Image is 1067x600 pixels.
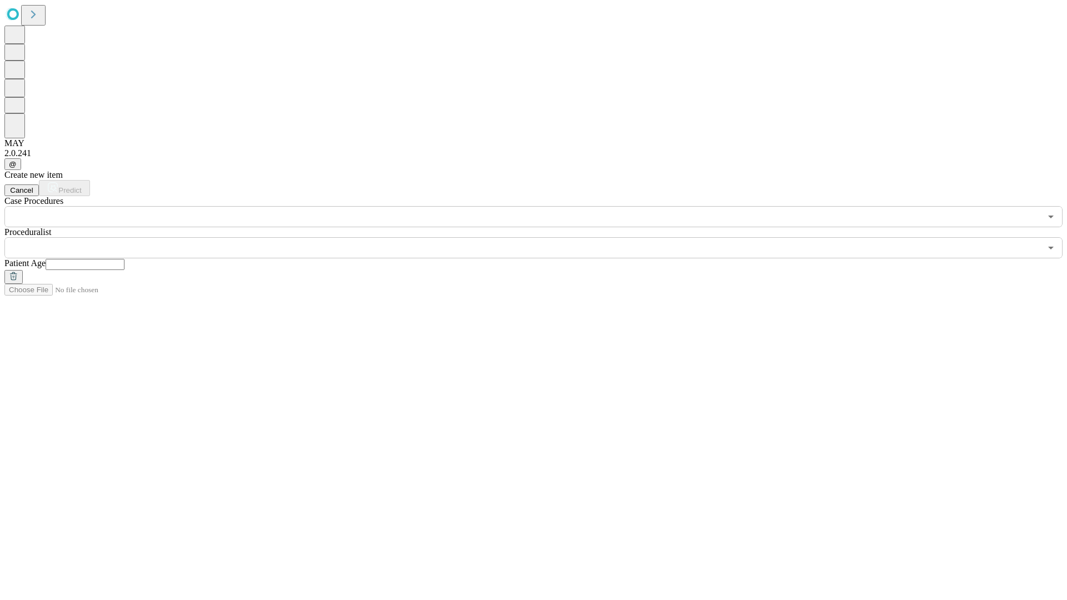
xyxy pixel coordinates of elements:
[10,186,33,194] span: Cancel
[4,138,1063,148] div: MAY
[4,158,21,170] button: @
[4,258,46,268] span: Patient Age
[4,148,1063,158] div: 2.0.241
[4,170,63,179] span: Create new item
[4,184,39,196] button: Cancel
[58,186,81,194] span: Predict
[1043,209,1059,224] button: Open
[9,160,17,168] span: @
[4,227,51,237] span: Proceduralist
[4,196,63,206] span: Scheduled Procedure
[1043,240,1059,256] button: Open
[39,180,90,196] button: Predict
